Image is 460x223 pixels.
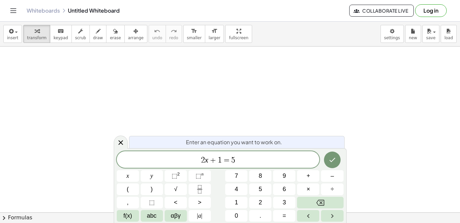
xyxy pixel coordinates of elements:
[196,172,201,179] span: ⬚
[384,36,400,40] span: settings
[165,197,187,208] button: Less than
[415,4,447,17] button: Log in
[27,36,47,40] span: transform
[426,36,435,40] span: save
[117,197,139,208] button: ,
[209,36,220,40] span: larger
[205,156,209,164] var: x
[249,183,271,195] button: 5
[154,27,160,35] i: undo
[27,7,60,14] a: Whiteboards
[324,152,341,168] button: Done
[126,171,129,180] span: x
[441,25,457,43] button: load
[273,170,295,182] button: 9
[444,36,453,40] span: load
[141,183,163,195] button: )
[89,25,107,43] button: draw
[235,171,238,180] span: 7
[8,5,19,16] button: Toggle navigation
[186,138,282,146] span: Enter an equation you want to work on.
[177,171,180,176] sup: 2
[225,210,247,222] button: 0
[222,156,231,164] span: =
[117,170,139,182] button: x
[259,198,262,207] span: 2
[259,185,262,194] span: 5
[249,197,271,208] button: 2
[201,156,205,164] span: 2
[93,36,103,40] span: draw
[198,198,202,207] span: >
[149,198,155,207] span: ⬚
[409,36,417,40] span: new
[50,25,72,43] button: keyboardkeypad
[151,185,153,194] span: )
[106,25,124,43] button: erase
[3,25,22,43] button: insert
[249,170,271,182] button: 8
[283,198,286,207] span: 3
[321,170,343,182] button: Minus
[273,210,295,222] button: Equals
[72,25,90,43] button: scrub
[297,170,319,182] button: Plus
[225,197,247,208] button: 1
[273,197,295,208] button: 3
[321,210,343,222] button: Right arrow
[189,197,211,208] button: Greater than
[307,171,310,180] span: +
[405,25,421,43] button: new
[189,183,211,195] button: Fraction
[171,211,181,220] span: αβγ
[349,5,414,17] button: Collaborate Live
[23,25,50,43] button: transform
[331,171,334,180] span: –
[283,185,286,194] span: 6
[165,170,187,182] button: Squared
[283,171,286,180] span: 9
[201,171,204,176] sup: n
[7,36,18,40] span: insert
[197,212,198,219] span: |
[235,211,238,220] span: 0
[141,170,163,182] button: y
[297,210,319,222] button: Left arrow
[259,171,262,180] span: 8
[172,172,177,179] span: ⬚
[197,211,202,220] span: a
[127,198,129,207] span: ,
[225,183,247,195] button: 4
[208,156,218,164] span: +
[235,185,238,194] span: 4
[150,171,153,180] span: y
[307,185,310,194] span: ×
[110,36,121,40] span: erase
[205,25,224,43] button: format_sizelarger
[58,27,64,35] i: keyboard
[174,198,178,207] span: <
[174,185,177,194] span: √
[191,27,197,35] i: format_size
[166,25,182,43] button: redoredo
[54,36,68,40] span: keypad
[235,198,238,207] span: 1
[381,25,404,43] button: settings
[331,185,334,194] span: ÷
[117,183,139,195] button: (
[229,36,248,40] span: fullscreen
[149,25,166,43] button: undoundo
[128,36,144,40] span: arrange
[218,156,222,164] span: 1
[171,27,177,35] i: redo
[127,185,129,194] span: (
[165,210,187,222] button: Greek alphabet
[189,170,211,182] button: Superscript
[211,27,218,35] i: format_size
[183,25,205,43] button: format_sizesmaller
[123,211,132,220] span: f(x)
[201,212,203,219] span: |
[141,210,163,222] button: Alphabet
[141,197,163,208] button: Placeholder
[187,36,202,40] span: smaller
